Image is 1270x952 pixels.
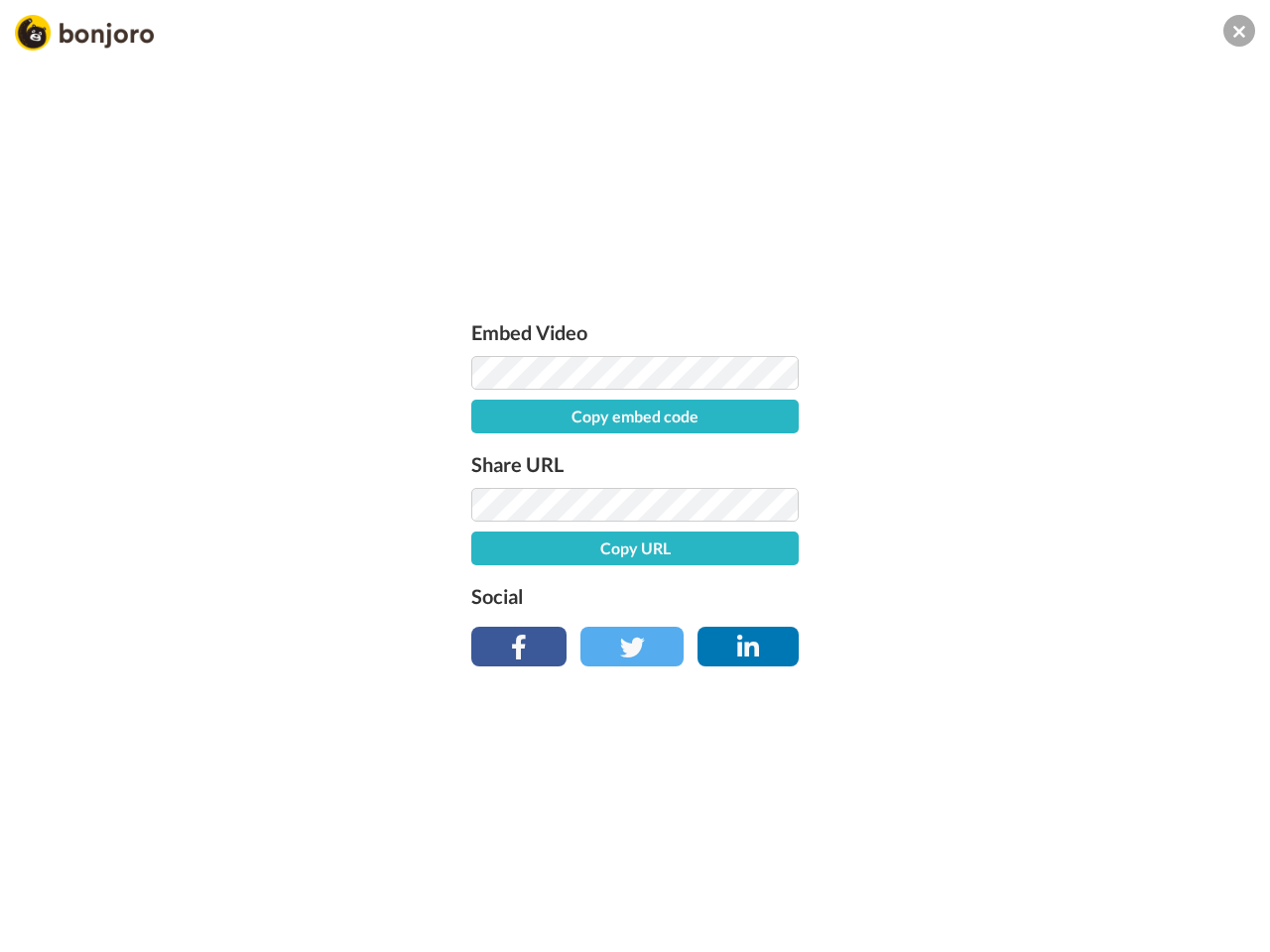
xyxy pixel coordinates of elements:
[15,15,154,51] img: Bonjoro Logo
[471,400,799,433] button: Copy embed code
[471,580,799,612] label: Social
[471,316,799,348] label: Embed Video
[471,532,799,565] button: Copy URL
[471,448,799,480] label: Share URL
